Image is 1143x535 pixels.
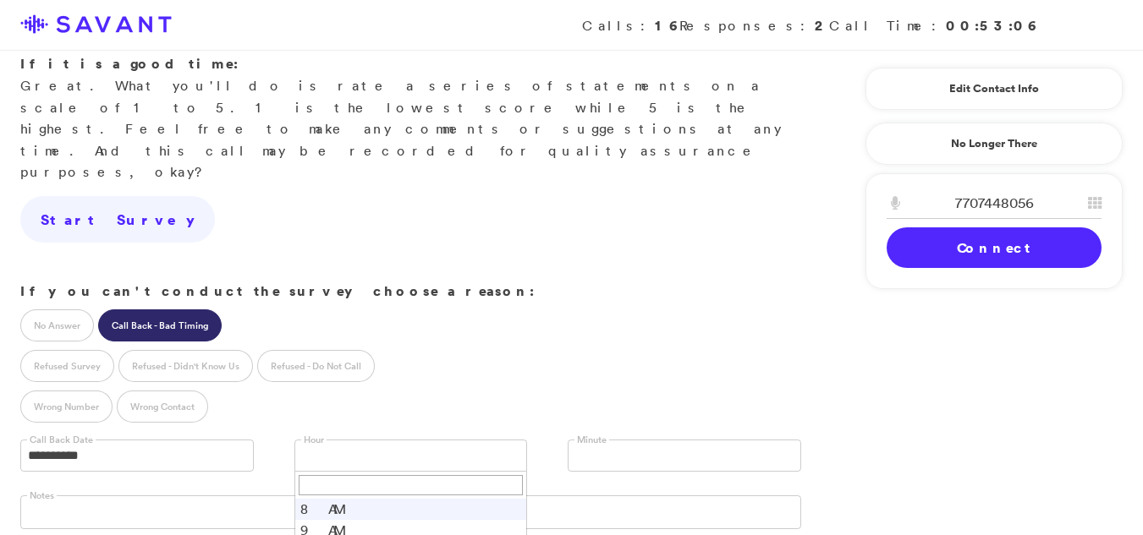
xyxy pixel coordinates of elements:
[20,196,215,243] a: Start Survey
[574,434,609,446] label: Minute
[20,281,535,300] strong: If you can't conduct the survey choose a reason:
[295,499,527,520] li: 8 AM
[655,16,679,35] strong: 16
[865,123,1123,165] a: No Longer There
[20,309,94,341] label: No Answer
[118,350,253,382] label: Refused - Didn't Know Us
[117,390,208,423] label: Wrong Contact
[20,350,114,382] label: Refused Survey
[257,350,375,382] label: Refused - Do Not Call
[887,227,1102,268] a: Connect
[301,434,327,446] label: Hour
[20,390,113,423] label: Wrong Number
[887,75,1102,102] a: Edit Contact Info
[27,489,57,502] label: Notes
[27,434,96,446] label: Call Back Date
[20,54,239,73] strong: If it is a good time:
[20,53,801,183] p: Great. What you'll do is rate a series of statements on a scale of 1 to 5. 1 is the lowest score ...
[98,309,222,341] label: Call Back - Bad Timing
[946,16,1038,35] strong: 00:53:06
[815,16,829,35] strong: 2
